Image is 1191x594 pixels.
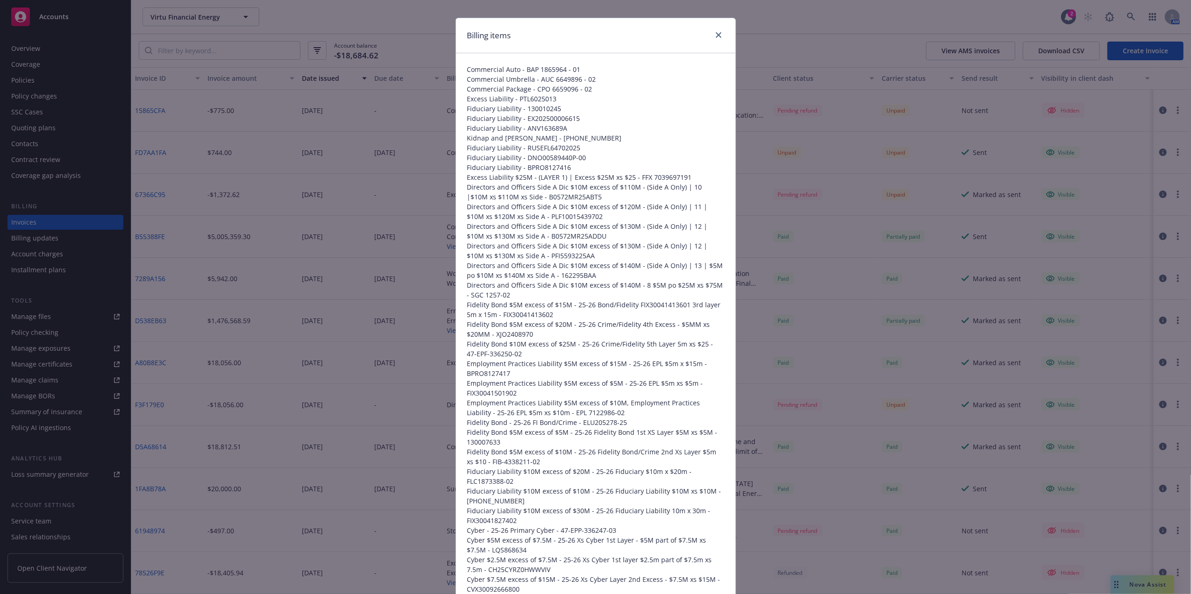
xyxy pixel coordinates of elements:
span: Directors and Officers Side A Dic $10M excess of $130M - (Side A Only) | 12 | $10M xs $130M xs Si... [467,241,724,261]
span: Fidelity Bond $5M excess of $15M - 25-26 Bond/Fidelity FIX30041413601 3rd layer 5m x 15m - FIX300... [467,300,724,319]
span: Commercial Auto - BAP 1865964 - 01 [467,64,724,74]
span: Fiduciary Liability - 130010245 [467,104,724,113]
span: Fidelity Bond $5M excess of $5M - 25-26 Fidelity Bond 1st XS Layer $5M xs $5M - 130007633 [467,427,724,447]
span: Directors and Officers Side A Dic $10M excess of $130M - (Side A Only) | 12 | $10M xs $130M xs Si... [467,221,724,241]
span: Employment Practices Liability $5M excess of $10M, Employment Practices Liability - 25-26 EPL $5m... [467,398,724,417]
span: Fiduciary Liability $10M excess of $30M - 25-26 Fiduciary Liability 10m x 30m - FIX30041827402 [467,506,724,525]
span: Cyber $5M excess of $7.5M - 25-26 Xs Cyber 1st Layer - $5M part of $7.5M xs $7.5M - LQS868634 [467,535,724,555]
span: Excess Liability $25M - (LAYER 1) | Excess $25M xs $25 - FFX 7039697191 [467,172,724,182]
span: Directors and Officers Side A Dic $10M excess of $140M - 8 $5M po $25M xs $75M - SGC 1257-02 [467,280,724,300]
span: Directors and Officers Side A Dic $10M excess of $140M - (Side A Only) | 13 | $5M po $10M xs $140... [467,261,724,280]
span: Fiduciary Liability - BPRO8127416 [467,163,724,172]
span: Fidelity Bond - 25-26 FI Bond/Crime - ELU205278-25 [467,417,724,427]
span: Cyber $7.5M excess of $15M - 25-26 Xs Cyber Layer 2nd Excess - $7.5M xs $15M - CVX30092666800 [467,574,724,594]
span: Fidelity Bond $10M excess of $25M - 25-26 Crime/Fidelity 5th Layer 5m xs $25 - 47-EPF-336250-02 [467,339,724,359]
span: Fidelity Bond $5M excess of $10M - 25-26 Fidelity Bond/Crime 2nd Xs Layer $5m xs $10 - FIB-433821... [467,447,724,467]
span: Cyber $2.5M excess of $7.5M - 25-26 Xs Cyber 1st layer $2.5m part of $7.5m xs 7.5m - CH25CYRZ0HWWVIV [467,555,724,574]
span: Excess Liability - PTL6025013 [467,94,724,104]
span: Kidnap and [PERSON_NAME] - [PHONE_NUMBER] [467,133,724,143]
span: Commercial Package - CPO 6659096 - 02 [467,84,724,94]
h1: Billing items [467,29,511,42]
a: close [713,29,724,41]
span: Fiduciary Liability $10M excess of $10M - 25-26 Fiduciary Liability $10M xs $10M - [PHONE_NUMBER] [467,486,724,506]
span: Fiduciary Liability - EX202500006615 [467,113,724,123]
span: Fiduciary Liability - DNO00589440P-00 [467,153,724,163]
span: Employment Practices Liability $5M excess of $15M - 25-26 EPL $5m x $15m - BPRO8127417 [467,359,724,378]
span: Directors and Officers Side A Dic $10M excess of $120M - (Side A Only) | 11 | $10M xs $120M xs Si... [467,202,724,221]
span: Fiduciary Liability - RUSEFL64702025 [467,143,724,153]
span: Employment Practices Liability $5M excess of $5M - 25-26 EPL $5m xs $5m - FIX30041501902 [467,378,724,398]
span: Fidelity Bond $5M excess of $20M - 25-26 Crime/Fidelity 4th Excess - $5MM xs $20MM - XJO2408970 [467,319,724,339]
span: Directors and Officers Side A Dic $10M excess of $110M - (Side A Only) | 10 |$10M xs $110M xs Sid... [467,182,724,202]
span: Fiduciary Liability $10M excess of $20M - 25-26 Fiduciary $10m x $20m - FLC1873388-02 [467,467,724,486]
span: Commercial Umbrella - AUC 6649896 - 02 [467,74,724,84]
span: Cyber - 25-26 Primary Cyber - 47-EPP-336247-03 [467,525,724,535]
span: Fiduciary Liability - ANV163689A [467,123,724,133]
